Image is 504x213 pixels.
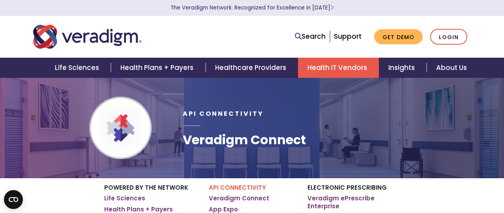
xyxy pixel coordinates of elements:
span: API Connectivity [183,109,264,118]
span: Learn More [330,4,334,11]
a: Health Plans + Payers [111,58,205,78]
a: Login [430,29,467,45]
img: Veradigm logo [33,24,142,50]
a: Search [295,31,326,42]
a: Get Demo [374,29,423,45]
a: About Us [427,58,476,78]
h1: Veradigm Connect [183,132,306,147]
a: Life Sciences [45,58,111,78]
a: Support [334,32,362,41]
a: The Veradigm Network: Recognized for Excellence in [DATE]Learn More [170,4,334,11]
a: Health IT Vendors [298,58,379,78]
button: Open CMP widget [4,190,23,209]
a: Veradigm ePrescribe Enterprise [307,194,400,210]
a: Insights [379,58,427,78]
a: Veradigm Connect [209,194,269,202]
a: Healthcare Providers [206,58,298,78]
a: Life Sciences [104,194,145,202]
